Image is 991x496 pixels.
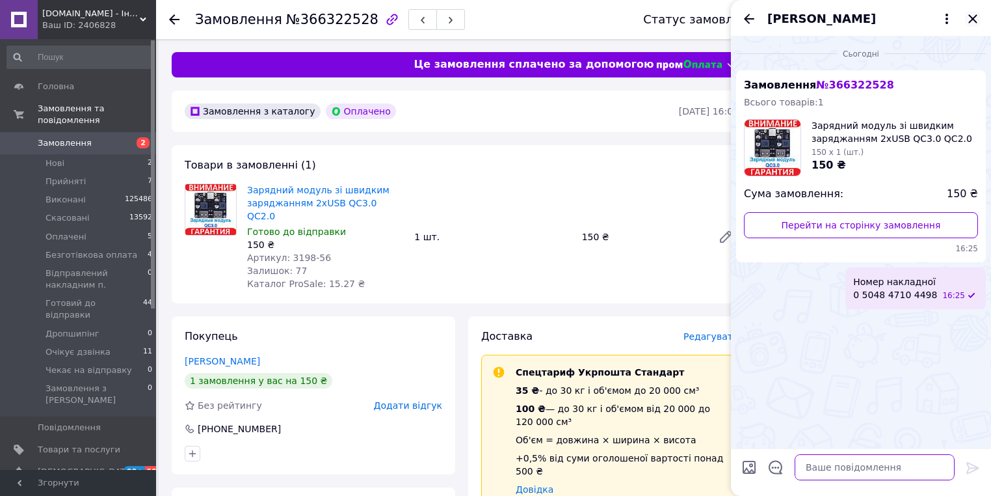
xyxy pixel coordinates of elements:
button: Закрити [965,11,981,27]
span: Товари в замовленні (1) [185,159,316,171]
span: Замовлення з [PERSON_NAME] [46,383,148,406]
span: 7 [148,176,152,187]
span: Редагувати [683,331,739,342]
span: 99+ [124,466,145,477]
span: 150 ₴ [812,159,846,171]
div: - до 30 кг і об'ємом до 20 000 см³ [516,384,728,397]
span: Виконані [46,194,86,206]
span: № 366322528 [816,79,893,91]
div: Замовлення з каталогу [185,103,321,119]
div: +0,5% від суми оголошеної вартості понад 500 ₴ [516,452,728,478]
a: Редагувати [713,224,739,250]
button: Назад [741,11,757,27]
span: Замовлення та повідомлення [38,103,156,126]
img: Зарядний модуль зі швидким заряджанням 2хUSB QC3.0 QC2.0 [185,184,236,235]
div: — до 30 кг і об'ємом від 20 000 до 120 000 см³ [516,402,728,428]
input: Пошук [7,46,153,69]
span: Оплачені [46,231,86,243]
span: 16:25 12.10.2025 [942,290,965,301]
span: Сьогодні [838,49,884,60]
span: 150 x 1 (шт.) [812,148,864,157]
span: [PERSON_NAME] [767,10,876,27]
span: Повідомлення [38,422,101,434]
span: Дропшипінг [46,328,99,340]
span: 0 [148,268,152,291]
span: Замовлення [744,79,894,91]
span: FreeBuy.in.ua - Інтернет-магазин [42,8,140,20]
span: 44 [143,297,152,321]
span: Це замовлення сплачено за допомогою [414,57,654,72]
span: Сума замовлення: [744,187,843,202]
div: 1 замовлення у вас на 150 ₴ [185,373,332,389]
span: 5 [148,231,152,243]
span: 0 [148,365,152,376]
span: №366322528 [286,12,378,27]
span: Нові [46,158,64,169]
span: Товари та послуги [38,444,120,456]
div: Повернутися назад [169,13,179,26]
div: Статус замовлення [643,13,763,26]
span: Зарядний модуль зі швидким заряджанням 2хUSB QC3.0 QC2.0 [812,119,978,145]
span: Спецтариф Укрпошта Стандарт [516,367,684,378]
div: Ваш ID: 2406828 [42,20,156,31]
span: 11 [143,346,152,358]
a: Довідка [516,484,553,495]
div: 1 шт. [409,228,576,246]
div: 150 ₴ [577,228,707,246]
span: 16:25 12.10.2025 [744,243,978,255]
div: Об'єм = довжина × ширина × висота [516,434,728,447]
span: Готовий до відправки [46,297,143,321]
span: Готово до відправки [247,227,346,237]
span: Додати відгук [374,400,442,411]
a: Зарядний модуль зі швидким заряджанням 2хUSB QC3.0 QC2.0 [247,185,390,221]
span: Замовлення [38,137,92,149]
img: 4534696391_w100_h100_zaryadnyj-modul-s.jpg [745,120,800,176]
span: Головна [38,81,74,92]
span: Без рейтингу [198,400,262,411]
span: Номер накладної 0 5048 4710 4498 [853,275,937,301]
span: [DEMOGRAPHIC_DATA] [38,466,134,478]
a: Перейти на сторінку замовлення [744,212,978,238]
span: 125486 [125,194,152,206]
span: 0 [148,328,152,340]
span: Відправлений накладним п. [46,268,148,291]
div: Оплачено [326,103,396,119]
span: 13592 [129,212,152,224]
span: Замовлення [195,12,282,27]
button: [PERSON_NAME] [767,10,955,27]
a: [PERSON_NAME] [185,356,260,366]
div: [PHONE_NUMBER] [196,422,282,435]
time: [DATE] 16:05 [679,106,739,117]
span: Всього товарів: 1 [744,97,824,107]
span: Артикул: 3198-56 [247,253,331,263]
span: 2 [148,158,152,169]
span: Безготівкова оплата [46,249,137,261]
span: Доставка [481,330,533,342]
span: 4 [148,249,152,261]
span: Залишок: 77 [247,266,307,276]
span: 35 ₴ [516,385,539,396]
button: Відкрити шаблони відповідей [767,459,784,476]
span: 0 [148,383,152,406]
span: 2 [137,137,150,148]
span: 100 ₴ [516,404,546,414]
span: Покупець [185,330,238,342]
span: 150 ₴ [947,187,978,202]
span: Прийняті [46,176,86,187]
span: 99+ [145,466,166,477]
span: Каталог ProSale: 15.27 ₴ [247,279,365,289]
span: Скасовані [46,212,90,224]
span: Очікує дзвінка [46,346,111,358]
div: 12.10.2025 [736,47,986,60]
div: 150 ₴ [247,238,404,251]
span: Чекає на відправку [46,365,132,376]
